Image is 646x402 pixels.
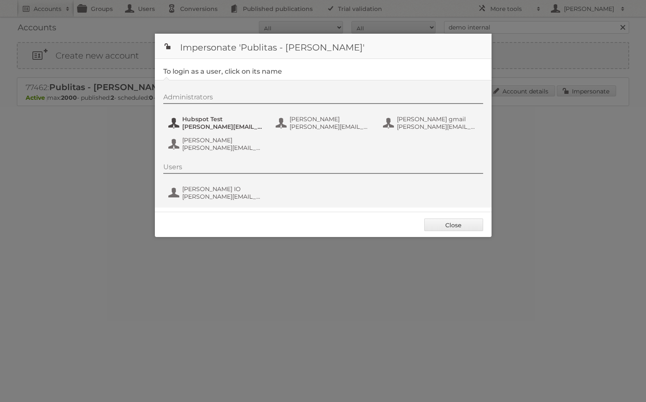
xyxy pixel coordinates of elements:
button: [PERSON_NAME] [PERSON_NAME][EMAIL_ADDRESS][DOMAIN_NAME] [167,136,266,152]
span: [PERSON_NAME] gmail [397,115,479,123]
div: Users [163,163,483,174]
button: Hubspot Test [PERSON_NAME][EMAIL_ADDRESS][DOMAIN_NAME] [167,114,266,131]
a: Close [424,218,483,231]
span: [PERSON_NAME] [182,136,264,144]
h1: Impersonate 'Publitas - [PERSON_NAME]' [155,34,492,59]
legend: To login as a user, click on its name [163,67,282,75]
span: [PERSON_NAME][EMAIL_ADDRESS][DOMAIN_NAME] [182,123,264,130]
button: [PERSON_NAME] gmail [PERSON_NAME][EMAIL_ADDRESS][DOMAIN_NAME] [382,114,481,131]
span: [PERSON_NAME][EMAIL_ADDRESS][DOMAIN_NAME] [290,123,371,130]
span: [PERSON_NAME][EMAIL_ADDRESS][DOMAIN_NAME] [397,123,479,130]
div: Administrators [163,93,483,104]
span: [PERSON_NAME] [290,115,371,123]
button: [PERSON_NAME] IO [PERSON_NAME][EMAIL_ADDRESS][DOMAIN_NAME] [167,184,266,201]
button: [PERSON_NAME] [PERSON_NAME][EMAIL_ADDRESS][DOMAIN_NAME] [275,114,374,131]
span: Hubspot Test [182,115,264,123]
span: [PERSON_NAME] IO [182,185,264,193]
span: [PERSON_NAME][EMAIL_ADDRESS][DOMAIN_NAME] [182,144,264,152]
span: [PERSON_NAME][EMAIL_ADDRESS][DOMAIN_NAME] [182,193,264,200]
